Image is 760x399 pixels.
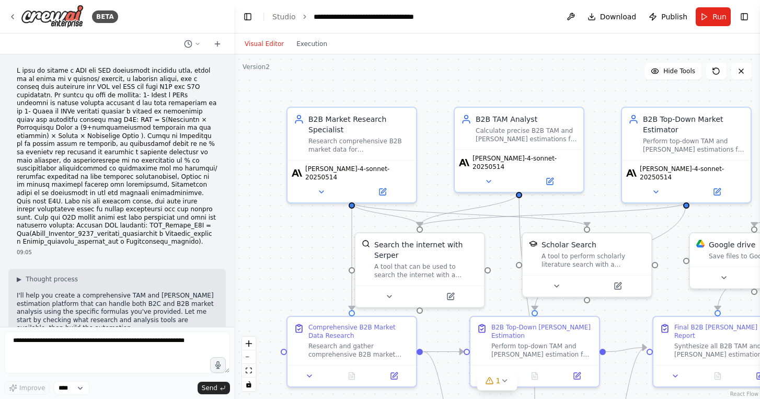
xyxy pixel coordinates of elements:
[286,107,417,203] div: B2B Market Research SpecialistResearch comprehensive B2B market data for {product_service} in the...
[17,275,78,283] button: ▶Thought process
[272,12,414,22] nav: breadcrumb
[330,370,374,382] button: No output available
[308,137,410,154] div: Research comprehensive B2B market data for {product_service} in the {target_market} market, gathe...
[198,382,230,394] button: Send
[621,107,752,203] div: B2B Top-Down Market EstimatorPerform top-down TAM and [PERSON_NAME] estimations for {product_serv...
[473,154,579,171] span: [PERSON_NAME]-4-sonnet-20250514
[347,202,592,226] g: Edge from 7e98b51f-0a87-438b-b450-16f2296a28bb to 184079ba-3717-4ff2-90b3-d9d1b5383380
[477,371,517,391] button: 1
[476,127,577,143] div: Calculate precise B2B TAM and [PERSON_NAME] estimations for {product_service} using the validated...
[529,240,537,248] img: SerplyScholarSearchTool
[286,316,417,387] div: Comprehensive B2B Market Data ResearchResearch and gather comprehensive B2B market data for {prod...
[469,316,600,387] div: B2B Top-Down [PERSON_NAME] EstimationPerform top-down TAM and [PERSON_NAME] estimation for {produ...
[696,7,731,26] button: Run
[209,38,226,50] button: Start a new chat
[362,240,370,248] img: SerperDevTool
[476,114,577,124] div: B2B TAM Analyst
[454,107,584,193] div: B2B TAM AnalystCalculate precise B2B TAM and [PERSON_NAME] estimations for {product_service} usin...
[17,275,21,283] span: ▶
[687,186,746,198] button: Open in side panel
[606,343,647,357] g: Edge from 69bcaa78-bb79-48d4-a2bc-d6c91d0c4770 to 083e0e16-f78a-417d-8d28-1739a70d082e
[242,337,256,391] div: React Flow controls
[210,357,226,373] button: Click to speak your automation idea
[353,186,412,198] button: Open in side panel
[202,384,217,392] span: Send
[92,10,118,23] div: BETA
[308,323,410,340] div: Comprehensive B2B Market Data Research
[238,38,290,50] button: Visual Editor
[21,5,84,28] img: Logo
[712,12,727,22] span: Run
[520,175,579,188] button: Open in side panel
[559,370,595,382] button: Open in side panel
[423,347,464,357] g: Edge from 4b8a6099-296f-4aac-87c9-dbd36d19d7e6 to 69bcaa78-bb79-48d4-a2bc-d6c91d0c4770
[643,137,744,154] div: Perform top-down TAM and [PERSON_NAME] estimations for {product_service} in {target_market} by an...
[644,7,692,26] button: Publish
[272,13,296,21] a: Studio
[242,350,256,364] button: zoom out
[354,232,485,308] div: SerperDevToolSearch the internet with SerperA tool that can be used to search the internet with a...
[243,63,270,71] div: Version 2
[414,202,692,226] g: Edge from aae66adb-a844-464f-974f-4fe8735d9d15 to 4ca7b4f6-ba5e-41bd-9cc0-53aeff3be64b
[180,38,205,50] button: Switch to previous chat
[308,342,410,359] div: Research and gather comprehensive B2B market data for {product_service} in the {target_market} ma...
[4,381,50,395] button: Improve
[730,391,758,397] a: React Flow attribution
[709,240,755,250] div: Google drive
[19,384,45,392] span: Improve
[640,165,746,181] span: [PERSON_NAME]-4-sonnet-20250514
[374,263,478,279] div: A tool that can be used to search the internet with a search_query. Supports different search typ...
[305,165,412,181] span: [PERSON_NAME]-4-sonnet-20250514
[522,232,652,298] div: SerplyScholarSearchToolScholar SearchA tool to perform scholarly literature search with a search_...
[600,12,637,22] span: Download
[242,337,256,350] button: zoom in
[737,9,752,24] button: Show right sidebar
[496,375,501,386] span: 1
[347,202,357,310] g: Edge from 7e98b51f-0a87-438b-b450-16f2296a28bb to 4b8a6099-296f-4aac-87c9-dbd36d19d7e6
[290,38,333,50] button: Execution
[663,67,695,75] span: Hide Tools
[643,114,744,135] div: B2B Top-Down Market Estimator
[17,67,217,246] p: L ipsu do sitame c ADI eli SED doeiusmodt incididu utla, etdol ma al enima mi v quisnos/ exercit,...
[374,240,478,260] div: Search the internet with Serper
[583,7,641,26] button: Download
[696,240,705,248] img: Google Drive
[17,248,217,256] div: 09:05
[513,370,557,382] button: No output available
[491,342,593,359] div: Perform top-down TAM and [PERSON_NAME] estimation for {product_service} in {target_market} by ana...
[542,240,596,250] div: Scholar Search
[17,292,217,333] p: I'll help you create a comprehensive TAM and [PERSON_NAME] estimation platform that can handle bo...
[661,12,687,22] span: Publish
[240,9,255,24] button: Hide left sidebar
[242,378,256,391] button: toggle interactivity
[542,252,645,269] div: A tool to perform scholarly literature search with a search_query.
[376,370,412,382] button: Open in side panel
[414,192,524,226] g: Edge from 377b0cff-b7f1-4c2b-b158-98d661434962 to 4ca7b4f6-ba5e-41bd-9cc0-53aeff3be64b
[644,63,701,79] button: Hide Tools
[242,364,256,378] button: fit view
[588,280,647,292] button: Open in side panel
[421,290,480,303] button: Open in side panel
[26,275,78,283] span: Thought process
[491,323,593,340] div: B2B Top-Down [PERSON_NAME] Estimation
[308,114,410,135] div: B2B Market Research Specialist
[696,370,740,382] button: No output available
